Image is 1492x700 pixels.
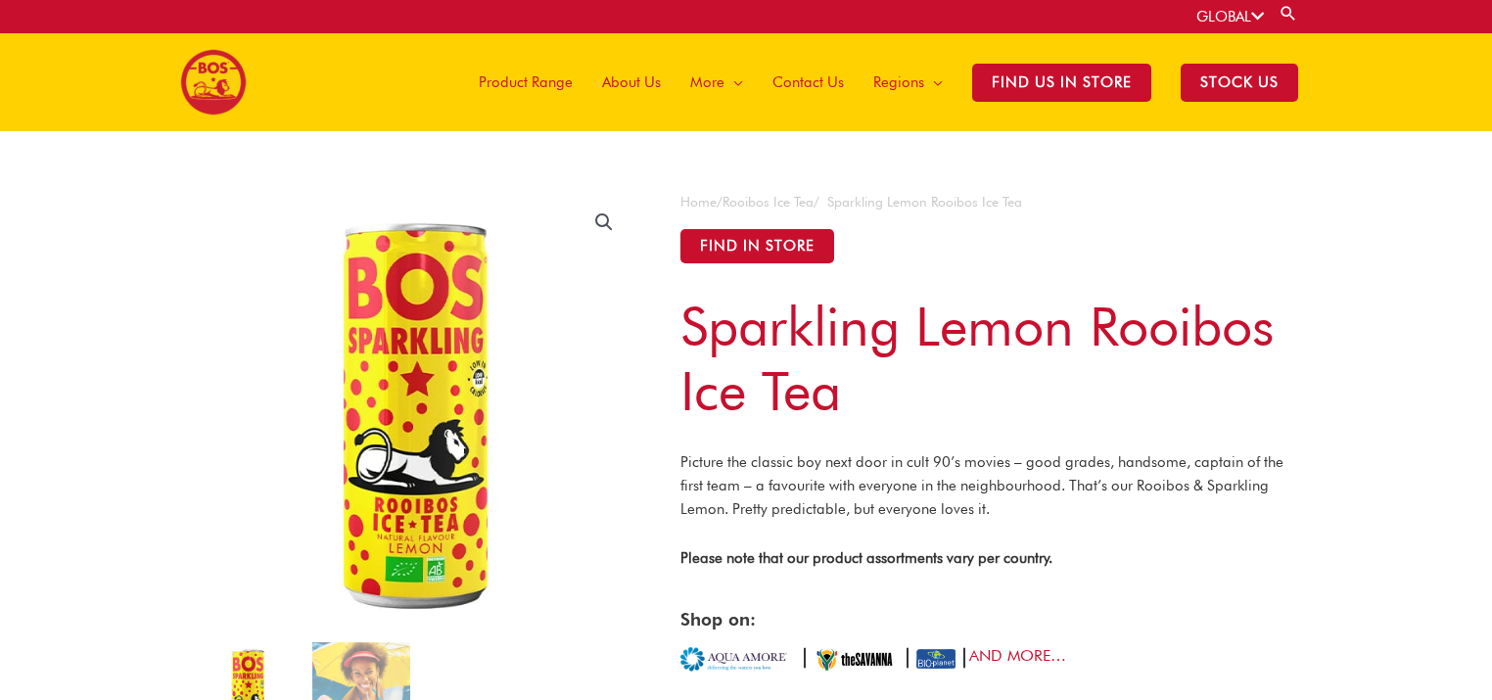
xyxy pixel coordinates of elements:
[587,33,676,131] a: About Us
[680,609,756,630] span: Shop on:
[859,33,957,131] a: Regions
[972,64,1151,102] span: Find Us in Store
[903,644,912,668] span: |
[758,33,859,131] a: Contact Us
[1166,33,1313,131] a: STOCK US
[1181,64,1298,102] span: STOCK US
[586,205,622,240] a: View full-screen image gallery
[449,33,1313,131] nav: Site Navigation
[602,53,661,112] span: About Us
[959,644,969,668] span: |
[772,53,844,112] span: Contact Us
[464,33,587,131] a: Product Range
[200,190,637,628] img: Bos Lemon Ice Tea Can
[680,194,717,210] a: Home
[479,53,573,112] span: Product Range
[690,53,724,112] span: More
[680,190,1293,213] nav: Breadcrumb
[1279,4,1298,23] a: Search button
[680,229,834,263] button: Find in Store
[969,646,1066,665] a: AND MORE…
[873,53,924,112] span: Regions
[680,450,1293,521] p: Picture the classic boy next door in cult 90’s movies – good grades, handsome, captain of the fir...
[723,194,814,210] a: Rooibos Ice Tea
[680,549,1052,567] strong: Please note that our product assortments vary per country.
[180,49,247,116] img: BOS logo finals-200px
[957,33,1166,131] a: Find Us in Store
[800,644,810,668] span: |
[1196,8,1264,25] a: GLOBAL
[676,33,758,131] a: More
[680,294,1293,423] h1: Sparkling Lemon Rooibos Ice Tea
